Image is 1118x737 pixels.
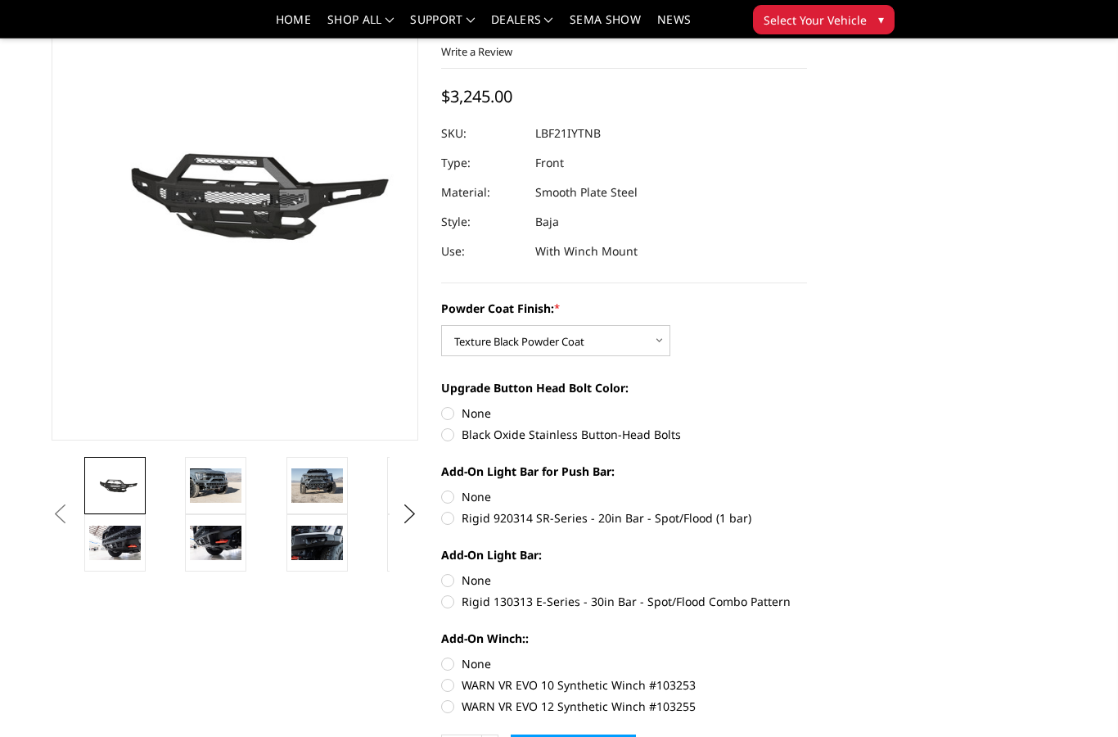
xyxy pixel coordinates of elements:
img: 2021-2025 Ford Raptor - Freedom Series - Baja Front Bumper (winch mount) [190,468,241,503]
dd: LBF21IYTNB [535,119,601,148]
label: None [441,572,808,589]
img: 2021-2025 Ford Raptor - Freedom Series - Baja Front Bumper (winch mount) [291,526,343,560]
a: Home [276,14,311,38]
label: Powder Coat Finish: [441,300,808,317]
label: Add-On Light Bar for Push Bar: [441,463,808,480]
dd: With Winch Mount [535,237,638,266]
label: Add-On Winch:: [441,630,808,647]
img: 2021-2025 Ford Raptor - Freedom Series - Baja Front Bumper (winch mount) [291,468,343,503]
dd: Baja [535,207,559,237]
a: Support [410,14,475,38]
label: WARN VR EVO 12 Synthetic Winch #103255 [441,698,808,715]
dt: Style: [441,207,523,237]
iframe: Chat Widget [1036,658,1118,737]
dt: SKU: [441,119,523,148]
a: shop all [327,14,394,38]
span: $3,245.00 [441,85,512,107]
span: Select Your Vehicle [764,11,867,29]
dt: Type: [441,148,523,178]
a: SEMA Show [570,14,641,38]
label: None [441,655,808,672]
img: 2021-2025 Ford Raptor - Freedom Series - Baja Front Bumper (winch mount) [190,526,241,560]
a: Dealers [491,14,553,38]
label: None [441,488,808,505]
label: Add-On Light Bar: [441,546,808,563]
label: Upgrade Button Head Bolt Color: [441,379,808,396]
a: Write a Review [441,44,512,59]
a: News [657,14,691,38]
button: Previous [47,502,72,527]
label: WARN VR EVO 10 Synthetic Winch #103253 [441,676,808,694]
dd: Smooth Plate Steel [535,178,638,207]
dd: Front [535,148,564,178]
img: 2021-2025 Ford Raptor - Freedom Series - Baja Front Bumper (winch mount) [89,473,141,497]
dt: Material: [441,178,523,207]
button: Next [397,502,422,527]
label: None [441,405,808,422]
dt: Use: [441,237,523,266]
span: ▾ [878,11,884,28]
label: Rigid 130313 E-Series - 30in Bar - Spot/Flood Combo Pattern [441,593,808,610]
label: Rigid 920314 SR-Series - 20in Bar - Spot/Flood (1 bar) [441,509,808,527]
img: 2021-2025 Ford Raptor - Freedom Series - Baja Front Bumper (winch mount) [89,526,141,560]
button: Select Your Vehicle [753,5,895,34]
label: Black Oxide Stainless Button-Head Bolts [441,426,808,443]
